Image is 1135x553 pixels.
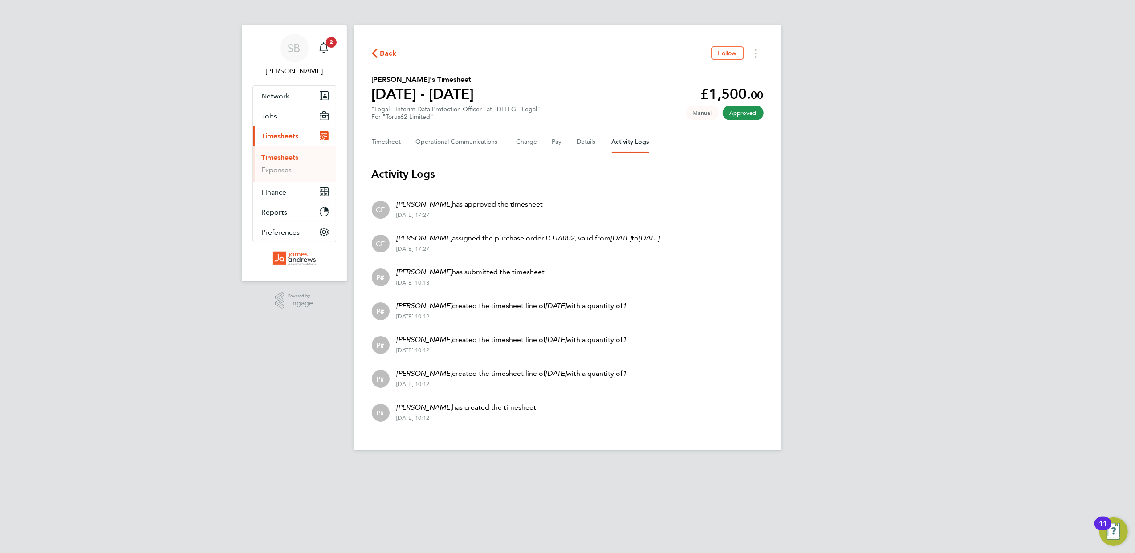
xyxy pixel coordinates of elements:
a: Go to home page [252,251,336,265]
p: created the timesheet line of with a quantity of [397,368,627,379]
p: has created the timesheet [397,402,537,413]
em: [PERSON_NAME] [397,268,452,276]
div: [DATE] 10:12 [397,415,537,422]
span: Stephanie Beer [252,66,336,77]
em: [DATE] [546,335,567,344]
button: Timesheets [253,126,336,146]
em: [PERSON_NAME] [397,234,452,242]
span: Timesheets [262,132,299,140]
em: 1 [623,335,627,344]
span: CF [376,239,385,248]
p: assigned the purchase order , valid from to [397,233,660,244]
img: jarsolutions-logo-retina.png [272,251,316,265]
div: [DATE] 10:12 [397,313,627,320]
div: [DATE] 10:12 [397,347,627,354]
span: Finance [262,188,287,196]
span: Powered by [288,292,313,300]
div: [DATE] 17:27 [397,211,543,219]
button: Network [253,86,336,106]
em: 1 [623,301,627,310]
div: Timesheets [253,146,336,182]
button: Preferences [253,222,336,242]
em: [PERSON_NAME] [397,335,452,344]
button: Follow [711,46,744,60]
button: Finance [253,182,336,202]
div: 11 [1099,524,1107,535]
em: 1 [623,369,627,378]
span: Jobs [262,112,277,120]
p: created the timesheet line of with a quantity of [397,334,627,345]
a: Expenses [262,166,292,174]
em: [PERSON_NAME] [397,200,452,208]
button: Reports [253,202,336,222]
em: [DATE] [546,301,567,310]
span: Network [262,92,290,100]
app-decimal: £1,500. [701,85,764,102]
div: "Legal - Interim Data Protection Officer" at "DLLEG - Legal" [372,106,541,121]
button: Operational Communications [416,131,502,153]
div: Person #442180 [372,302,390,320]
div: Person #442180 [372,404,390,422]
div: [DATE] 10:12 [397,381,627,388]
button: Activity Logs [612,131,649,153]
p: has approved the timesheet [397,199,543,210]
a: Powered byEngage [275,292,313,309]
span: P# [377,340,385,350]
div: Catherine Fearon [372,201,390,219]
button: Jobs [253,106,336,126]
h3: Activity Logs [372,167,764,181]
a: Timesheets [262,153,299,162]
em: [PERSON_NAME] [397,301,452,310]
span: 2 [326,37,337,48]
span: 00 [751,89,764,102]
div: Person #442180 [372,268,390,286]
button: Details [577,131,598,153]
div: For "Torus62 Limited" [372,113,541,121]
span: Engage [288,300,313,307]
span: P# [377,374,385,384]
span: P# [377,272,385,282]
a: SB[PERSON_NAME] [252,34,336,77]
button: Charge [517,131,538,153]
div: [DATE] 17:27 [397,245,660,252]
h2: [PERSON_NAME]'s Timesheet [372,74,474,85]
span: This timesheet has been approved. [723,106,764,120]
span: Preferences [262,228,300,236]
nav: Main navigation [242,25,347,281]
span: Follow [718,49,737,57]
button: Back [372,48,397,59]
div: Person #442180 [372,370,390,388]
div: Catherine Fearon [372,235,390,252]
em: [DATE] [546,369,567,378]
span: SB [288,42,301,54]
button: Pay [552,131,563,153]
button: Timesheets Menu [748,46,764,60]
span: Back [380,48,397,59]
span: P# [377,408,385,418]
a: 2 [315,34,333,62]
em: [DATE] [611,234,632,242]
span: P# [377,306,385,316]
span: CF [376,205,385,215]
em: [PERSON_NAME] [397,369,452,378]
span: This timesheet was manually created. [686,106,719,120]
h1: [DATE] - [DATE] [372,85,474,103]
div: Person #442180 [372,336,390,354]
button: Open Resource Center, 11 new notifications [1099,517,1128,546]
button: Timesheet [372,131,402,153]
span: Reports [262,208,288,216]
div: [DATE] 10:13 [397,279,545,286]
p: has submitted the timesheet [397,267,545,277]
em: [PERSON_NAME] [397,403,452,411]
em: [DATE] [639,234,660,242]
p: created the timesheet line of with a quantity of [397,301,627,311]
em: TOJA002 [545,234,575,242]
